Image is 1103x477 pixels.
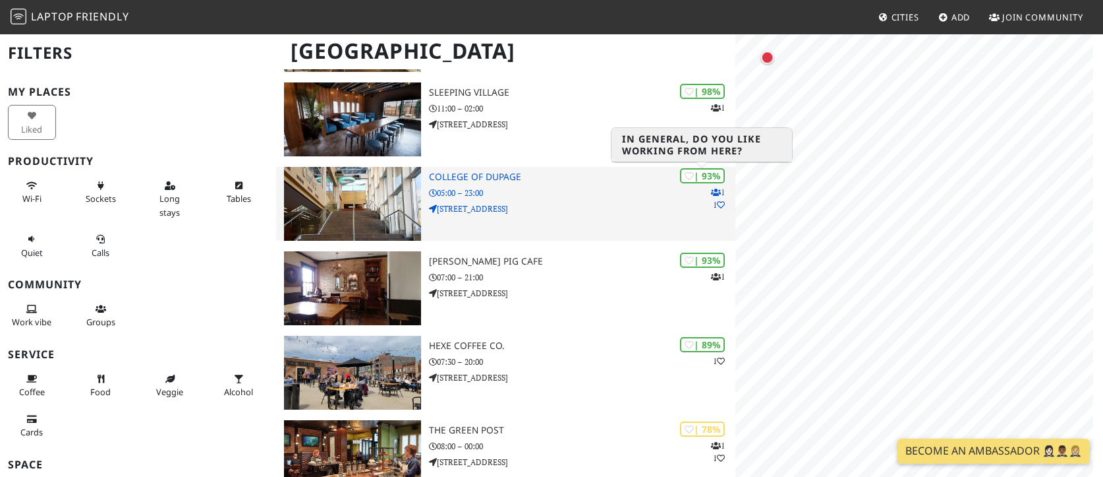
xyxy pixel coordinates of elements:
p: [STREET_ADDRESS] [429,371,735,384]
a: Join Community [984,5,1089,29]
p: 11:00 – 02:00 [429,102,735,115]
h3: My Places [8,86,268,98]
h3: Productivity [8,155,268,168]
p: 1 1 [711,186,725,211]
div: | 78% [680,422,725,437]
a: Sleeping Village | 98% 1 Sleeping Village 11:00 – 02:00 [STREET_ADDRESS] [276,82,736,156]
p: 1 1 [711,439,725,464]
img: Bourgeois Pig Cafe [284,251,422,325]
span: Alcohol [224,386,253,398]
span: Power sockets [86,193,116,205]
button: Wi-Fi [8,175,56,210]
h3: [PERSON_NAME] Pig Cafe [429,256,735,267]
p: 07:30 – 20:00 [429,356,735,368]
img: Hexe Coffee Co. [284,336,422,410]
h3: Hexe Coffee Co. [429,340,735,352]
span: Laptop [31,9,74,24]
div: Map marker [754,44,781,71]
h1: [GEOGRAPHIC_DATA] [280,33,733,69]
h2: Filters [8,33,268,73]
span: Cities [891,11,919,23]
p: [STREET_ADDRESS] [429,118,735,131]
a: Add [933,5,976,29]
h3: Service [8,348,268,361]
span: Credit cards [20,426,43,438]
span: Coffee [19,386,45,398]
span: Friendly [76,9,128,24]
h3: College of DuPage [429,172,735,183]
h3: Space [8,459,268,471]
img: LaptopFriendly [11,9,26,24]
button: Quiet [8,228,56,263]
p: 08:00 – 00:00 [429,440,735,453]
p: 1 [711,270,725,283]
span: Long stays [159,193,180,218]
span: Stable Wi-Fi [22,193,42,205]
div: | 98% [680,84,725,99]
p: 1 [711,102,725,114]
button: Groups [77,298,125,333]
h3: The Green Post [429,425,735,436]
p: 07:00 – 21:00 [429,271,735,284]
p: [STREET_ADDRESS] [429,203,735,215]
div: | 93% [680,168,725,183]
button: Work vibe [8,298,56,333]
button: Coffee [8,368,56,403]
p: 1 [713,355,725,367]
span: Join Community [1002,11,1083,23]
button: Alcohol [215,368,263,403]
button: Long stays [146,175,194,223]
a: Hexe Coffee Co. | 89% 1 Hexe Coffee Co. 07:30 – 20:00 [STREET_ADDRESS] [276,336,736,410]
span: People working [12,316,51,328]
button: Food [77,368,125,403]
a: Cities [873,5,924,29]
a: Bourgeois Pig Cafe | 93% 1 [PERSON_NAME] Pig Cafe 07:00 – 21:00 [STREET_ADDRESS] [276,251,736,325]
span: Veggie [156,386,183,398]
img: Sleeping Village [284,82,422,156]
span: Quiet [21,247,43,259]
h3: Sleeping Village [429,87,735,98]
button: Cards [8,408,56,443]
span: Food [90,386,111,398]
div: | 93% [680,253,725,268]
span: Video/audio calls [92,247,109,259]
span: Work-friendly tables [227,193,251,205]
a: College of DuPage | 93% 11 College of DuPage 05:00 – 23:00 [STREET_ADDRESS] [276,167,736,241]
p: 05:00 – 23:00 [429,187,735,199]
span: Add [951,11,971,23]
button: Sockets [77,175,125,210]
img: College of DuPage [284,167,422,241]
a: LaptopFriendly LaptopFriendly [11,6,129,29]
button: Veggie [146,368,194,403]
h3: Community [8,278,268,291]
h3: In general, do you like working from here? [611,128,792,162]
button: Calls [77,228,125,263]
div: | 89% [680,337,725,352]
p: [STREET_ADDRESS] [429,456,735,468]
p: [STREET_ADDRESS] [429,287,735,300]
span: Group tables [86,316,115,328]
button: Tables [215,175,263,210]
